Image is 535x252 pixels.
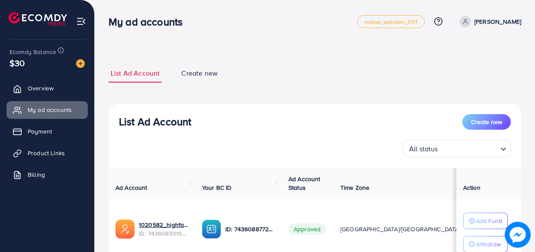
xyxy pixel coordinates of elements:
span: List Ad Account [111,68,160,78]
span: $30 [10,57,25,69]
a: Payment [6,123,88,140]
span: Ad Account Status [288,175,320,192]
img: image [76,59,85,68]
div: <span class='underline'>1020582_highfalconmart_1731349480617</span></br>7436089319082999809 [139,220,188,238]
a: Billing [6,166,88,183]
span: Overview [28,84,54,93]
img: ic-ba-acc.ded83a64.svg [202,220,221,239]
button: Add Fund [463,213,508,229]
p: Add Fund [476,216,502,226]
span: Time Zone [340,183,369,192]
img: menu [76,16,86,26]
span: Create new [471,118,502,126]
p: [PERSON_NAME] [474,16,521,27]
img: image [505,222,531,248]
span: Product Links [28,149,65,157]
span: [GEOGRAPHIC_DATA]/[GEOGRAPHIC_DATA] [340,225,461,233]
p: Withdraw [476,239,501,249]
span: Ecomdy Balance [10,48,56,56]
a: Overview [6,80,88,97]
h3: List Ad Account [119,115,191,128]
span: Payment [28,127,52,136]
span: Billing [28,170,45,179]
span: ID: 7436089319082999809 [139,229,188,238]
span: metap_pakistan_001 [365,19,417,25]
a: 1020582_highfalconmart_1731349480617 [139,220,188,229]
h3: My ad accounts [109,16,189,28]
a: [PERSON_NAME] [456,16,521,27]
span: Ad Account [115,183,147,192]
img: ic-ads-acc.e4c84228.svg [115,220,135,239]
button: Create new [462,114,511,130]
div: Search for option [403,140,511,157]
span: Action [463,183,481,192]
span: Create new [181,68,218,78]
input: Search for option [441,141,497,155]
span: Approved [288,223,326,235]
p: ID: 7436088772741382161 [225,224,275,234]
a: Product Links [6,144,88,162]
a: metap_pakistan_001 [357,15,425,28]
span: All status [407,143,440,155]
span: My ad accounts [28,105,72,114]
img: logo [9,12,67,26]
a: My ad accounts [6,101,88,118]
span: Your BC ID [202,183,232,192]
